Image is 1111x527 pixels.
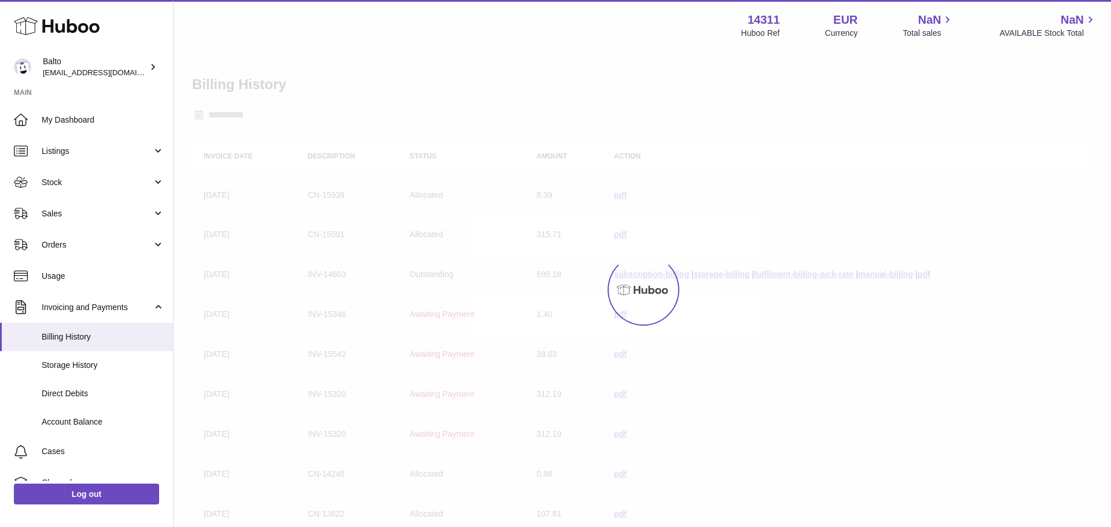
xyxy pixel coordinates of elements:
[43,56,147,78] div: Balto
[42,208,152,219] span: Sales
[903,28,954,39] span: Total sales
[999,28,1097,39] span: AVAILABLE Stock Total
[42,115,164,126] span: My Dashboard
[42,177,152,188] span: Stock
[42,417,164,428] span: Account Balance
[42,239,152,250] span: Orders
[42,331,164,342] span: Billing History
[748,12,780,28] strong: 14311
[741,28,780,39] div: Huboo Ref
[42,360,164,371] span: Storage History
[918,12,941,28] span: NaN
[1061,12,1084,28] span: NaN
[43,68,170,77] span: [EMAIL_ADDRESS][DOMAIN_NAME]
[833,12,858,28] strong: EUR
[999,12,1097,39] a: NaN AVAILABLE Stock Total
[825,28,858,39] div: Currency
[42,146,152,157] span: Listings
[42,388,164,399] span: Direct Debits
[42,302,152,313] span: Invoicing and Payments
[903,12,954,39] a: NaN Total sales
[14,58,31,76] img: internalAdmin-14311@internal.huboo.com
[42,271,164,282] span: Usage
[42,446,164,457] span: Cases
[42,477,164,488] span: Channels
[14,484,159,504] a: Log out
